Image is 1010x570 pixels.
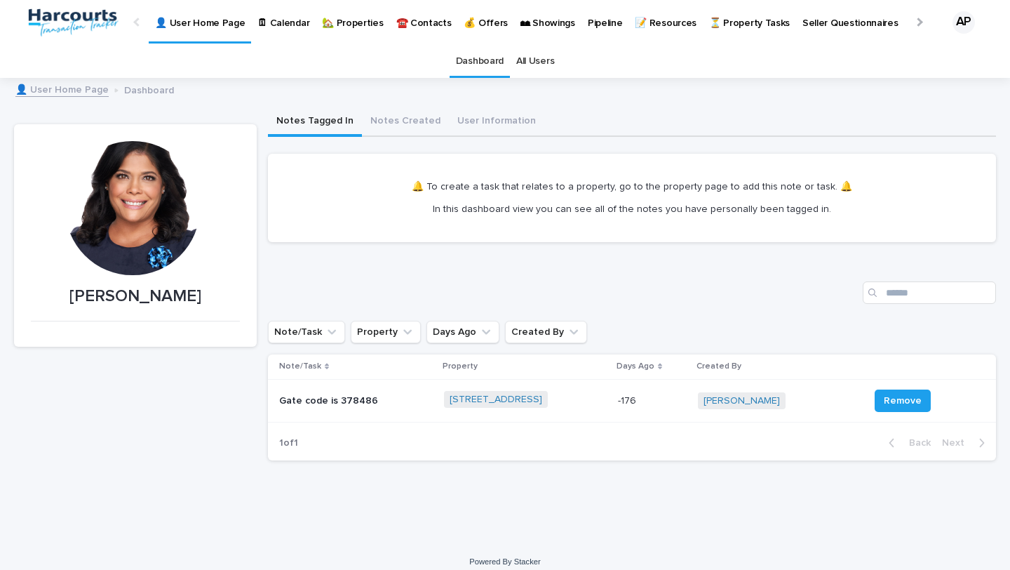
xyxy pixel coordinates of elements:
a: [STREET_ADDRESS] [450,394,542,406]
a: 👤 User Home Page [15,81,109,97]
button: Notes Tagged In [268,107,362,137]
img: aRr5UT5PQeWb03tlxx4P [28,8,119,37]
p: Dashboard [124,81,174,97]
p: 🔔 To create a task that relates to a property, go to the property page to add this note or task. 🔔 [412,180,852,193]
p: Gate code is 378486 [279,395,433,407]
button: Notes Created [362,107,449,137]
div: AP [952,11,975,34]
span: Next [942,438,973,448]
a: Powered By Stacker [469,557,540,566]
button: Created By [505,321,587,343]
p: Days Ago [617,359,654,374]
button: Note/Task [268,321,345,343]
p: [PERSON_NAME] [31,286,240,307]
p: Created By [696,359,741,374]
tr: Gate code is 378486[STREET_ADDRESS] -176-176 [PERSON_NAME] Remove [268,379,996,423]
p: Note/Task [279,359,321,374]
a: All Users [516,45,554,78]
button: Remove [875,390,931,412]
input: Search [863,281,996,304]
p: -176 [618,392,639,407]
button: Property [351,321,421,343]
p: In this dashboard view you can see all of the notes you have personally been tagged in. [412,203,852,216]
span: Remove [884,394,922,408]
p: 1 of 1 [268,426,309,460]
button: Days Ago [426,321,499,343]
a: [PERSON_NAME] [703,395,780,407]
button: User Information [449,107,544,137]
button: Back [877,437,936,449]
p: Property [443,359,478,374]
span: Back [901,438,931,448]
button: Next [936,437,996,449]
a: Dashboard [456,45,504,78]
